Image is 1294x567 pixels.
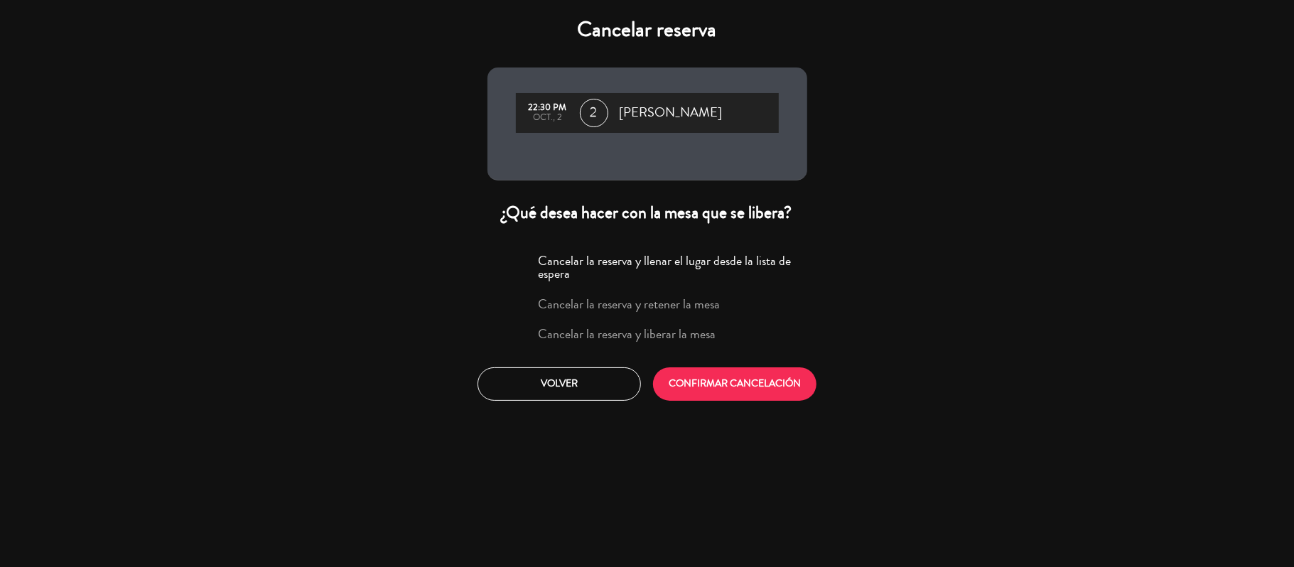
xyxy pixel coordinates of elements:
button: CONFIRMAR CANCELACIÓN [653,367,816,401]
label: Cancelar la reserva y retener la mesa [538,298,720,310]
span: 2 [580,99,608,127]
span: [PERSON_NAME] [620,102,723,124]
div: 22:30 PM [523,103,573,113]
label: Cancelar la reserva y llenar el lugar desde la lista de espera [538,254,798,280]
label: Cancelar la reserva y liberar la mesa [538,328,716,340]
h4: Cancelar reserva [487,17,807,43]
div: oct., 2 [523,113,573,123]
button: Volver [478,367,641,401]
div: ¿Qué desea hacer con la mesa que se libera? [487,202,807,224]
